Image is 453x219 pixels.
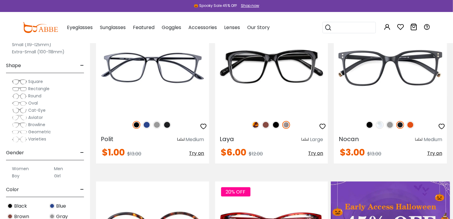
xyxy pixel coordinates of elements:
img: Orange [406,121,414,129]
img: Gun [282,121,290,129]
img: size ruler [301,138,309,142]
img: Brown [262,121,270,129]
span: Eyeglasses [67,24,93,31]
button: Try on [189,148,204,159]
span: Our Story [247,24,270,31]
a: Shop now [238,3,259,8]
button: Try on [427,148,442,159]
img: size ruler [415,138,422,142]
span: Round [28,93,41,99]
img: Geometric.png [12,129,27,135]
span: Cat-Eye [28,107,46,113]
span: Goggles [162,24,181,31]
img: Browline.png [12,122,27,128]
label: Girl [54,172,61,179]
div: 🎃 Spooky Sale 45% Off! [194,3,237,8]
span: Try on [308,150,323,157]
img: Black Polit - TR ,Universal Bridge Fit [96,20,209,114]
span: Nocan [339,135,359,143]
span: Polit [101,135,113,143]
img: Black [366,121,373,129]
img: Black [7,203,13,209]
span: Sunglasses [100,24,126,31]
span: Color [6,182,19,197]
img: abbeglasses.com [22,22,58,33]
img: Oval.png [12,100,27,106]
img: Gray [386,121,394,129]
img: Square.png [12,79,27,85]
img: Rectangle.png [12,86,27,92]
span: - [80,58,84,73]
img: Matte Black [396,121,404,129]
img: Leopard [252,121,259,129]
span: Geometric [28,129,51,135]
span: - [80,182,84,197]
button: Try on [308,148,323,159]
span: Laya [220,135,234,143]
img: Varieties.png [12,136,27,143]
span: $3.00 [340,146,365,159]
span: $13.00 [127,150,141,157]
img: size ruler [177,138,184,142]
label: Men [54,165,63,172]
img: Aviator.png [12,115,27,121]
span: Square [28,78,43,84]
label: Small (119-125mm) [12,41,51,48]
img: Gun Laya - Plastic ,Universal Bridge Fit [215,20,328,114]
label: Women [12,165,29,172]
img: Blue [49,203,55,209]
img: Blue [143,121,151,129]
img: Cat-Eye.png [12,108,27,114]
div: Large [310,136,323,143]
span: Blue [56,203,66,210]
span: - [80,146,84,160]
span: Shape [6,58,21,73]
span: $13.00 [367,150,381,157]
span: $6.00 [221,146,247,159]
img: Black [272,121,280,129]
span: Varieties [28,136,46,142]
img: Matte-black Nocan - TR ,Universal Bridge Fit [334,20,447,114]
label: Extra-Small (100-118mm) [12,48,64,55]
img: Black [133,121,140,129]
span: Try on [189,150,204,157]
img: Matte Black [163,121,171,129]
img: Round.png [12,93,27,99]
span: Rectangle [28,86,49,92]
span: Oval [28,100,38,106]
span: Accessories [188,24,217,31]
span: Lenses [224,24,240,31]
span: Try on [427,150,442,157]
div: Medium [424,136,442,143]
span: $12.00 [249,150,263,157]
span: Gender [6,146,24,160]
span: Aviator [28,114,43,120]
img: Gray [153,121,161,129]
span: Featured [133,24,154,31]
label: Boy [12,172,19,179]
div: Shop now [241,3,259,8]
div: Medium [186,136,204,143]
span: $1.00 [102,146,125,159]
span: Browline [28,122,45,128]
img: Clear [376,121,384,129]
span: Black [14,203,27,210]
span: 20% OFF [221,187,250,197]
